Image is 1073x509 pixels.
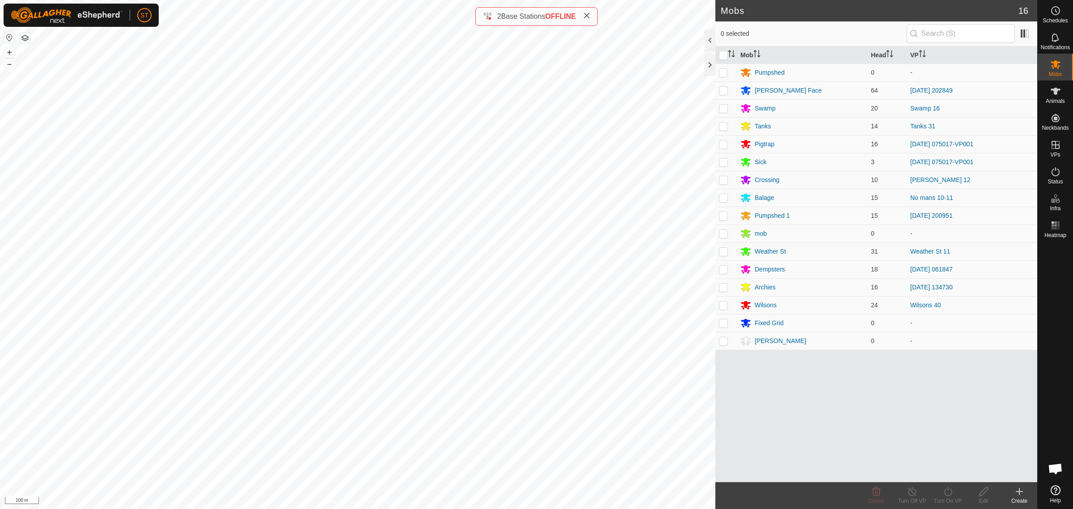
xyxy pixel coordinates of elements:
[737,47,867,64] th: Mob
[1001,497,1037,505] div: Create
[753,51,760,59] p-sorticon: Activate to sort
[20,33,30,43] button: Map Layers
[910,194,953,201] a: No mans 10-11
[871,212,878,219] span: 15
[728,51,735,59] p-sorticon: Activate to sort
[755,318,784,328] div: Fixed Grid
[1048,179,1063,184] span: Status
[755,104,776,113] div: Swamp
[871,105,878,112] span: 20
[11,7,123,23] img: Gallagher Logo
[910,123,935,130] a: Tanks 31
[907,314,1037,332] td: -
[966,497,1001,505] div: Edit
[755,301,777,310] div: Wilsons
[721,29,907,38] span: 0 selected
[755,157,766,167] div: Sick
[322,497,356,505] a: Privacy Policy
[1042,455,1069,482] div: Open chat
[910,284,953,291] a: [DATE] 134730
[910,158,973,165] a: [DATE] 075017-VP001
[871,230,874,237] span: 0
[930,497,966,505] div: Turn On VP
[755,336,806,346] div: [PERSON_NAME]
[4,47,15,58] button: +
[871,301,878,309] span: 24
[4,59,15,69] button: –
[1043,18,1068,23] span: Schedules
[1050,152,1060,157] span: VPs
[545,13,576,20] span: OFFLINE
[910,105,940,112] a: Swamp 16
[501,13,545,20] span: Base Stations
[871,176,878,183] span: 10
[910,176,971,183] a: [PERSON_NAME] 12
[910,87,953,94] a: [DATE] 202849
[894,497,930,505] div: Turn Off VP
[871,140,878,148] span: 16
[755,283,776,292] div: Archies
[755,229,767,238] div: mob
[1050,206,1060,211] span: Infra
[755,193,774,203] div: Balage
[755,140,774,149] div: Pigtrap
[910,212,953,219] a: [DATE] 200951
[871,248,878,255] span: 31
[755,247,786,256] div: Weather St
[1046,98,1065,104] span: Animals
[910,140,973,148] a: [DATE] 075017-VP001
[1038,482,1073,507] a: Help
[919,51,926,59] p-sorticon: Activate to sort
[871,123,878,130] span: 14
[907,24,1015,43] input: Search (S)
[755,265,785,274] div: Dempsters
[755,86,822,95] div: [PERSON_NAME] Face
[755,175,779,185] div: Crossing
[871,194,878,201] span: 15
[4,32,15,43] button: Reset Map
[910,301,941,309] a: Wilsons 40
[871,69,874,76] span: 0
[721,5,1018,16] h2: Mobs
[1018,4,1028,17] span: 16
[869,498,884,504] span: Delete
[497,13,501,20] span: 2
[910,266,953,273] a: [DATE] 061847
[871,337,874,344] span: 0
[907,64,1037,81] td: -
[871,319,874,327] span: 0
[1041,45,1070,50] span: Notifications
[871,158,874,165] span: 3
[1049,72,1062,77] span: Mobs
[907,47,1037,64] th: VP
[910,248,950,255] a: Weather St 11
[871,87,878,94] span: 64
[907,332,1037,350] td: -
[1044,233,1066,238] span: Heatmap
[871,284,878,291] span: 16
[1050,498,1061,503] span: Help
[886,51,893,59] p-sorticon: Activate to sort
[755,122,771,131] div: Tanks
[1042,125,1069,131] span: Neckbands
[140,11,148,20] span: ST
[907,225,1037,242] td: -
[367,497,393,505] a: Contact Us
[755,68,785,77] div: Pumpshed
[755,211,790,221] div: Pumpshed 1
[871,266,878,273] span: 18
[867,47,907,64] th: Head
